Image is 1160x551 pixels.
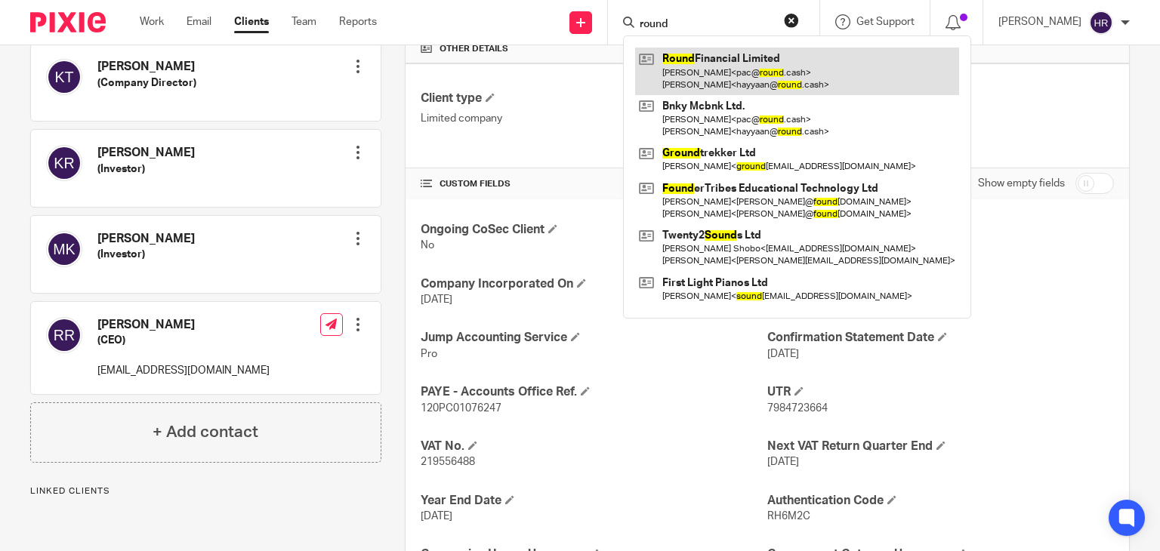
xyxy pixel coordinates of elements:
[97,317,270,333] h4: [PERSON_NAME]
[421,222,767,238] h4: Ongoing CoSec Client
[97,231,195,247] h4: [PERSON_NAME]
[978,176,1065,191] label: Show empty fields
[638,18,774,32] input: Search
[767,384,1114,400] h4: UTR
[767,349,799,359] span: [DATE]
[767,403,828,414] span: 7984723664
[767,457,799,467] span: [DATE]
[421,493,767,509] h4: Year End Date
[97,333,270,348] h5: (CEO)
[234,14,269,29] a: Clients
[421,178,767,190] h4: CUSTOM FIELDS
[784,13,799,28] button: Clear
[46,317,82,353] img: svg%3E
[421,111,767,126] p: Limited company
[998,14,1081,29] p: [PERSON_NAME]
[421,294,452,305] span: [DATE]
[140,14,164,29] a: Work
[767,493,1114,509] h4: Authentication Code
[421,403,501,414] span: 120PC01076247
[421,439,767,454] h4: VAT No.
[421,457,475,467] span: 219556488
[421,276,767,292] h4: Company Incorporated On
[421,511,452,522] span: [DATE]
[856,17,915,27] span: Get Support
[440,43,508,55] span: Other details
[97,59,196,75] h4: [PERSON_NAME]
[46,59,82,95] img: svg%3E
[153,420,258,444] h4: + Add contact
[767,330,1114,346] h4: Confirmation Statement Date
[339,14,377,29] a: Reports
[292,14,316,29] a: Team
[421,330,767,346] h4: Jump Accounting Service
[46,231,82,267] img: svg%3E
[187,14,211,29] a: Email
[421,240,434,251] span: No
[97,162,195,177] h5: (Investor)
[1089,11,1113,35] img: svg%3E
[46,145,82,181] img: svg%3E
[30,12,106,32] img: Pixie
[767,439,1114,454] h4: Next VAT Return Quarter End
[97,363,270,378] p: [EMAIL_ADDRESS][DOMAIN_NAME]
[767,511,810,522] span: RH6M2C
[97,145,195,161] h4: [PERSON_NAME]
[421,91,767,106] h4: Client type
[97,75,196,91] h5: (Company Director)
[421,384,767,400] h4: PAYE - Accounts Office Ref.
[30,485,381,497] p: Linked clients
[421,349,437,359] span: Pro
[97,247,195,262] h5: (Investor)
